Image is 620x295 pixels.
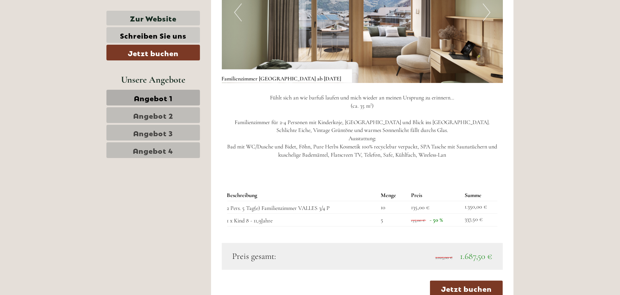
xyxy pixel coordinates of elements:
div: Guten Tag, wie können wir Ihnen helfen? [5,19,105,41]
a: Zur Website [106,11,200,25]
td: 1 x Kind 8 - 11,9Jahre [227,214,378,227]
td: 10 [378,201,408,214]
td: 1.350,00 € [462,201,497,214]
span: - 50 % [430,216,443,223]
span: Angebot 2 [133,110,173,120]
a: Jetzt buchen [106,45,200,60]
span: Angebot 4 [133,145,174,155]
button: Senden [231,185,281,201]
span: 135,00 € [411,204,429,211]
th: Summe [462,190,497,201]
div: [GEOGRAPHIC_DATA] [11,21,101,26]
a: Schreiben Sie uns [106,27,200,43]
th: Beschreibung [227,190,378,201]
td: 5 [378,214,408,227]
td: 337,50 € [462,214,497,227]
span: Angebot 1 [134,93,172,103]
th: Preis [408,190,462,201]
button: Previous [234,4,242,21]
div: Familienzimmer [GEOGRAPHIC_DATA] ab [DATE] [222,69,352,83]
small: 11:51 [11,35,101,40]
span: Angebot 3 [134,128,173,138]
span: 2.025,00 € [435,255,452,260]
button: Next [483,4,490,21]
div: Unsere Angebote [106,73,200,86]
span: 135,00 € [411,218,425,223]
th: Menge [378,190,408,201]
p: Fühlt sich an wie barfuß laufen und mich wieder an meinen Ursprung zu erinnern… (ca. 35 m²) Famil... [222,94,503,159]
td: 2 Pers. 5 Tag(e) Familienzimmer VALLES 3/4 P [227,201,378,214]
span: 1.687,50 € [460,251,492,261]
div: [DATE] [128,5,154,18]
div: Preis gesamt: [227,250,362,262]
